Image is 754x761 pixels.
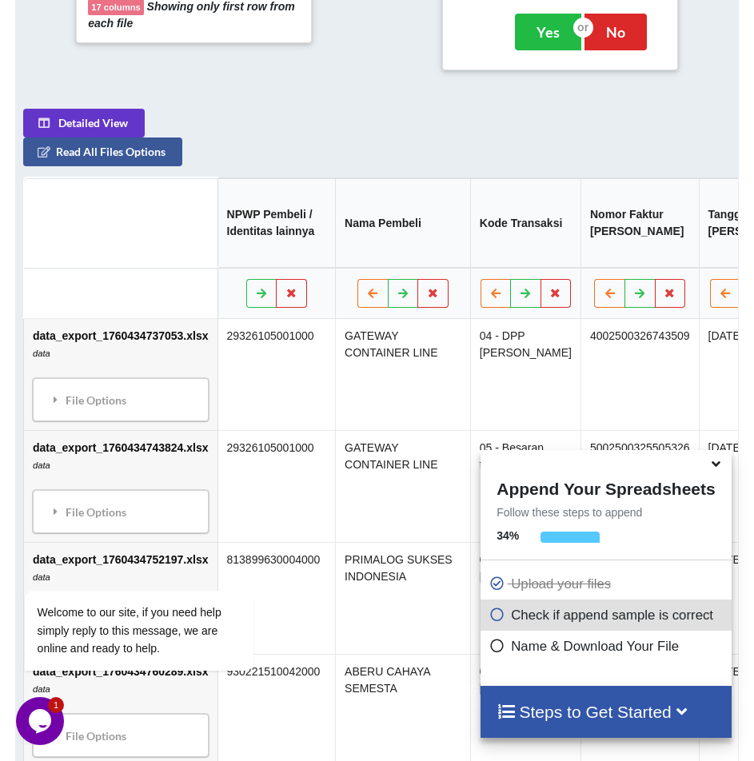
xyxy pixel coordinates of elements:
[584,14,647,50] button: No
[91,2,141,12] b: 17 columns
[33,349,50,358] i: data
[335,542,470,654] td: PRIMALOG SUKSES INDONESIA
[470,319,580,430] td: 04 - DPP [PERSON_NAME]
[470,542,580,654] td: 04 - DPP [PERSON_NAME]
[470,178,580,268] th: Kode Transaksi
[470,430,580,542] td: 05 - Besaran tertentu
[489,636,727,656] p: Name & Download Your File
[16,697,67,745] iframe: chat widget
[335,319,470,430] td: GATEWAY CONTAINER LINE
[24,430,217,542] td: data_export_1760434743824.xlsx
[580,178,699,268] th: Nomor Faktur [PERSON_NAME]
[515,14,581,50] button: Yes
[23,109,145,137] button: Detailed View
[481,504,731,520] p: Follow these steps to append
[38,383,204,416] div: File Options
[16,446,304,689] iframe: chat widget
[335,430,470,542] td: GATEWAY CONTAINER LINE
[580,430,699,542] td: 5002500325505326
[217,430,335,542] td: 29326105001000
[489,605,727,625] p: Check if append sample is correct
[38,719,204,752] div: File Options
[580,319,699,430] td: 4002500326743509
[33,684,50,694] i: data
[217,319,335,430] td: 29326105001000
[497,702,715,722] h4: Steps to Get Started
[24,319,217,430] td: data_export_1760434737053.xlsx
[217,178,335,268] th: NPWP Pembeli / Identitas lainnya
[497,529,519,542] b: 34 %
[489,574,727,594] p: Upload your files
[481,475,731,499] h4: Append Your Spreadsheets
[23,137,182,166] button: Read All Files Options
[335,178,470,268] th: Nama Pembeli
